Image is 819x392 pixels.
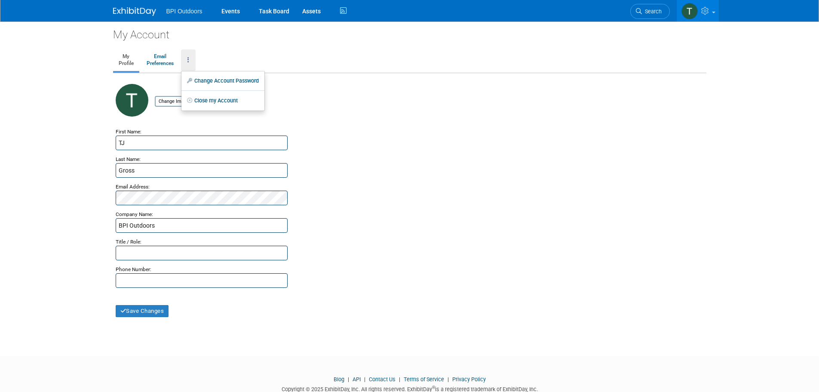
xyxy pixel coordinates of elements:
span: | [397,376,402,383]
a: Blog [334,376,344,383]
span: Search [642,8,662,15]
a: Terms of Service [404,376,444,383]
a: Change Account Password [181,74,264,87]
sup: ® [432,385,435,390]
a: Privacy Policy [452,376,486,383]
span: BPI Outdoors [166,8,202,15]
a: Close my Account [181,94,264,107]
img: ExhibitDay [113,7,156,16]
small: Phone Number: [116,266,151,272]
span: | [362,376,368,383]
span: | [445,376,451,383]
button: Save Changes [116,305,169,317]
a: EmailPreferences [141,49,179,71]
span: | [346,376,351,383]
small: Title / Role: [116,239,141,245]
small: Last Name: [116,156,141,162]
div: My Account [113,22,706,42]
a: MyProfile [113,49,139,71]
img: TJ Gross [681,3,698,19]
img: T.jpg [116,84,148,117]
small: Email Address: [116,184,150,190]
a: API [353,376,361,383]
a: Contact Us [369,376,396,383]
small: First Name: [116,129,141,135]
a: Search [630,4,670,19]
small: Company Name: [116,211,153,217]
